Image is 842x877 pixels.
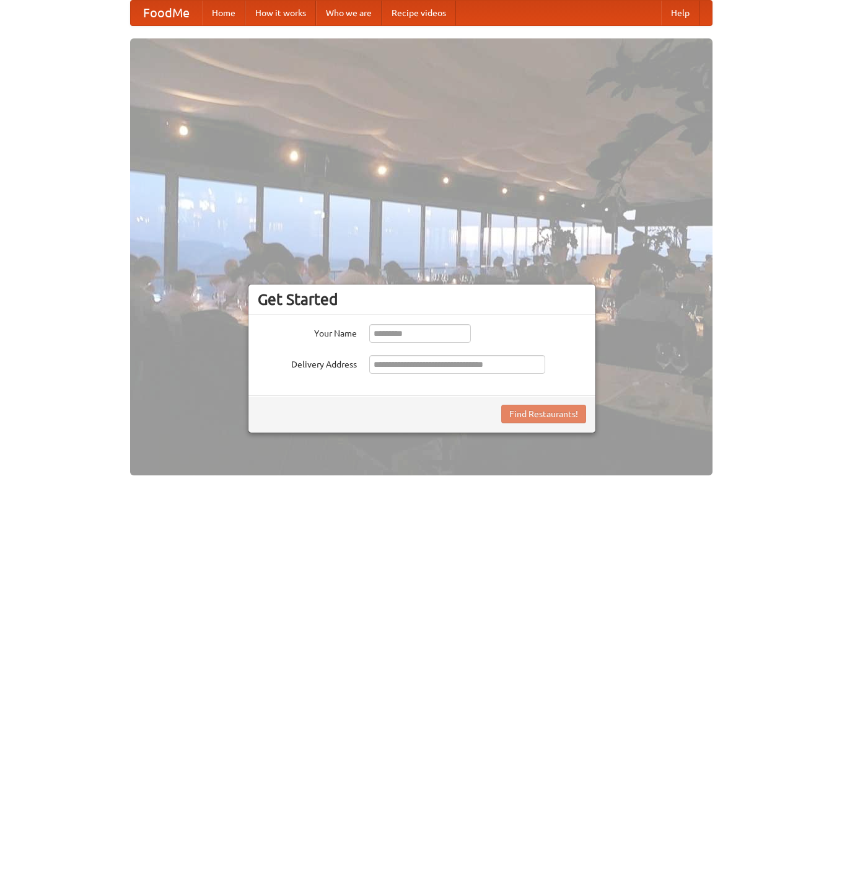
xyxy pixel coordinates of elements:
[501,405,586,423] button: Find Restaurants!
[258,355,357,371] label: Delivery Address
[245,1,316,25] a: How it works
[131,1,202,25] a: FoodMe
[316,1,382,25] a: Who we are
[258,324,357,340] label: Your Name
[382,1,456,25] a: Recipe videos
[661,1,699,25] a: Help
[202,1,245,25] a: Home
[258,290,586,309] h3: Get Started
